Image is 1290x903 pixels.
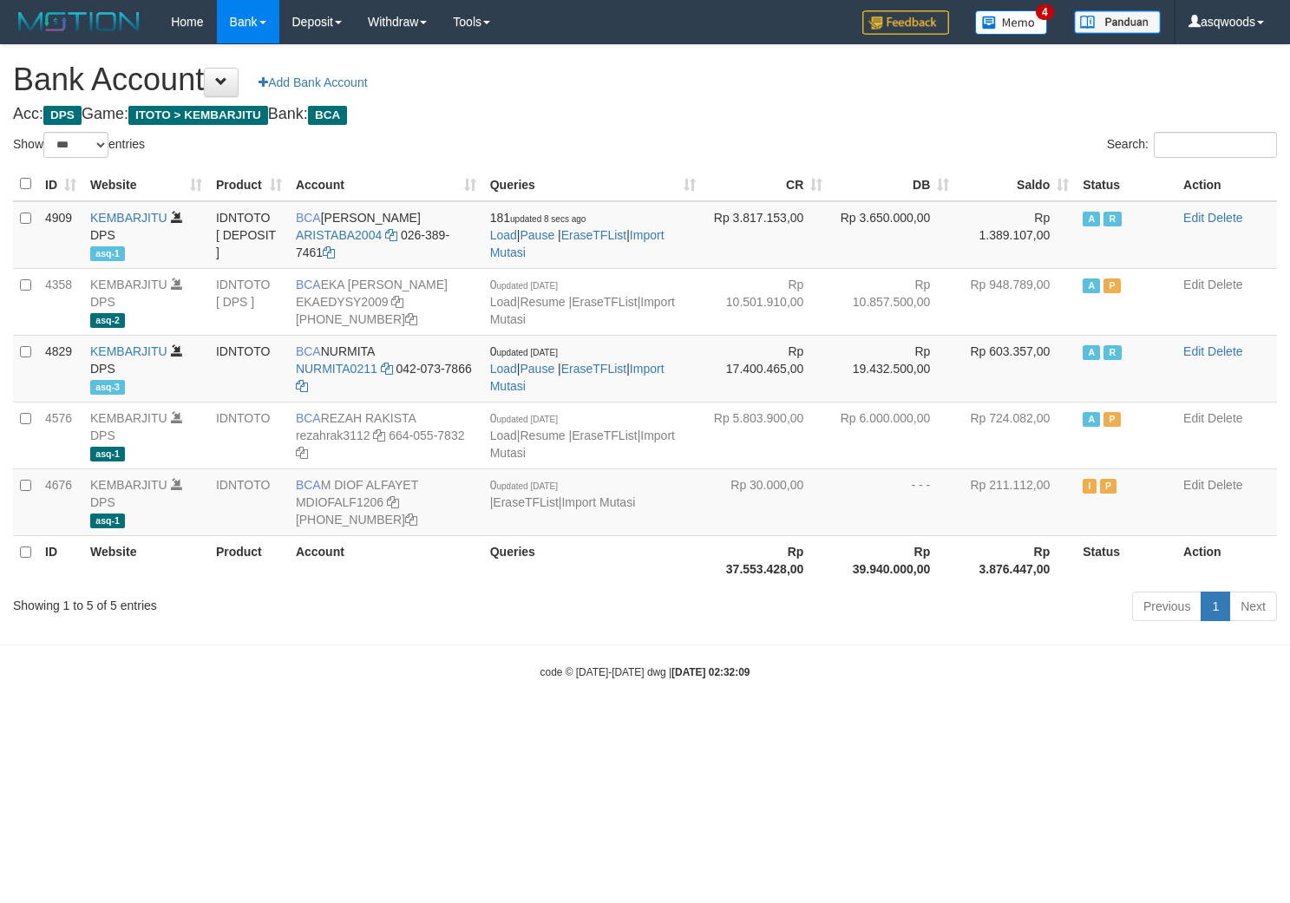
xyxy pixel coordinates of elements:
a: MDIOFALF1206 [296,495,383,509]
a: Load [490,362,517,376]
td: IDNTOTO [ DPS ] [209,268,289,335]
span: BCA [296,278,321,291]
th: Status [1076,167,1176,201]
a: Copy MDIOFALF1206 to clipboard [387,495,399,509]
th: Action [1176,167,1277,201]
th: Account: activate to sort column ascending [289,167,483,201]
td: IDNTOTO [209,335,289,402]
span: ITOTO > KEMBARJITU [128,106,268,125]
td: [PERSON_NAME] 026-389-7461 [289,201,483,269]
td: REZAH RAKISTA 664-055-7832 [289,402,483,468]
td: DPS [83,468,209,535]
h4: Acc: Game: Bank: [13,106,1277,123]
span: Running [1103,345,1121,360]
a: Delete [1208,478,1242,492]
td: - - - [829,468,956,535]
span: 4 [1036,4,1054,20]
a: Copy NURMITA0211 to clipboard [381,362,393,376]
input: Search: [1154,132,1277,158]
a: Delete [1208,211,1242,225]
span: asq-1 [90,447,125,461]
label: Show entries [13,132,145,158]
span: asq-2 [90,313,125,328]
a: Edit [1183,411,1204,425]
th: Rp 39.940.000,00 [829,535,956,585]
td: Rp 1.389.107,00 [956,201,1076,269]
span: 0 [490,411,558,425]
td: DPS [83,335,209,402]
a: EraseTFList [572,295,637,309]
a: Edit [1183,344,1204,358]
a: Delete [1208,411,1242,425]
th: Rp 3.876.447,00 [956,535,1076,585]
td: Rp 948.789,00 [956,268,1076,335]
a: Import Mutasi [490,362,665,393]
span: Running [1103,212,1121,226]
th: Queries: activate to sort column ascending [483,167,704,201]
th: Queries [483,535,704,585]
span: | | | [490,211,665,259]
th: ID: activate to sort column ascending [38,167,83,201]
span: updated [DATE] [497,281,558,291]
td: 4576 [38,402,83,468]
span: | | | [490,411,675,460]
a: EraseTFList [561,362,626,376]
span: | | [490,478,636,509]
a: Copy 0420737866 to clipboard [296,379,308,393]
a: Import Mutasi [561,495,635,509]
a: Copy 6640557832 to clipboard [296,446,308,460]
span: BCA [296,211,321,225]
a: NURMITA0211 [296,362,377,376]
span: Active [1083,212,1100,226]
td: Rp 724.082,00 [956,402,1076,468]
a: EraseTFList [561,228,626,242]
th: Website: activate to sort column ascending [83,167,209,201]
span: Paused [1100,479,1117,494]
span: 0 [490,478,558,492]
span: Inactive [1083,479,1097,494]
span: 0 [490,344,558,358]
small: code © [DATE]-[DATE] dwg | [540,666,750,678]
a: Delete [1208,278,1242,291]
a: EraseTFList [572,429,637,442]
a: Load [490,429,517,442]
a: Copy 0263897461 to clipboard [323,245,335,259]
span: updated [DATE] [497,348,558,357]
span: Active [1083,278,1100,293]
h1: Bank Account [13,62,1277,97]
a: EraseTFList [493,495,558,509]
span: BCA [296,344,321,358]
a: Previous [1132,592,1202,621]
span: BCA [296,411,321,425]
a: Copy 7152165903 to clipboard [405,513,417,527]
a: EKAEDYSY2009 [296,295,389,309]
span: | | | [490,344,665,393]
img: panduan.png [1074,10,1161,34]
a: rezahrak3112 [296,429,370,442]
a: KEMBARJITU [90,211,167,225]
td: IDNTOTO [209,468,289,535]
td: NURMITA 042-073-7866 [289,335,483,402]
a: Add Bank Account [247,68,378,97]
label: Search: [1107,132,1277,158]
td: Rp 10.857.500,00 [829,268,956,335]
th: Status [1076,535,1176,585]
td: 4358 [38,268,83,335]
a: Import Mutasi [490,429,675,460]
td: 4829 [38,335,83,402]
a: Copy ARISTABA2004 to clipboard [385,228,397,242]
a: Edit [1183,278,1204,291]
strong: [DATE] 02:32:09 [671,666,750,678]
div: Showing 1 to 5 of 5 entries [13,590,525,614]
a: Next [1229,592,1277,621]
td: Rp 211.112,00 [956,468,1076,535]
td: Rp 3.817.153,00 [703,201,829,269]
a: Edit [1183,478,1204,492]
td: Rp 10.501.910,00 [703,268,829,335]
span: 181 [490,211,586,225]
th: ID [38,535,83,585]
th: Action [1176,535,1277,585]
span: 0 [490,278,558,291]
span: updated [DATE] [497,415,558,424]
span: Active [1083,345,1100,360]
